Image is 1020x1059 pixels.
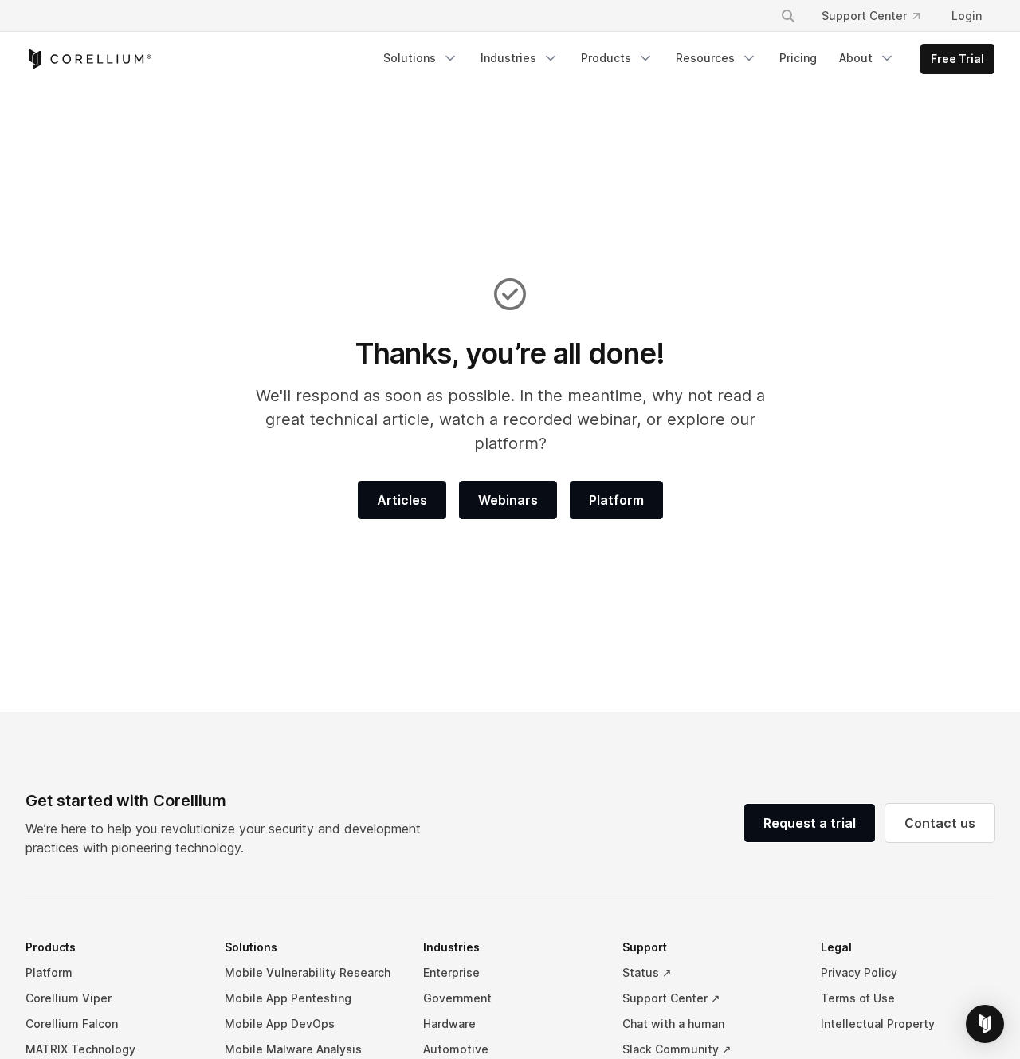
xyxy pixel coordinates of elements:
a: Contact us [885,804,994,842]
div: Get started with Corellium [25,789,433,813]
a: Government [423,986,597,1011]
a: Chat with a human [622,1011,796,1037]
span: Webinars [478,490,538,510]
span: Articles [377,490,427,510]
p: We'll respond as soon as possible. In the meantime, why not read a great technical article, watch... [234,384,787,455]
a: Privacy Policy [821,960,994,986]
a: Resources [666,44,767,73]
h1: Thanks, you’re all done! [234,336,787,371]
a: Request a trial [744,804,875,842]
div: Navigation Menu [761,2,994,30]
a: Mobile App DevOps [225,1011,398,1037]
a: Webinars [459,481,557,519]
a: Corellium Viper [25,986,199,1011]
a: Corellium Falcon [25,1011,199,1037]
span: Platform [589,490,644,510]
p: We’re here to help you revolutionize your security and development practices with pioneering tech... [25,819,433,857]
a: Products [571,44,663,73]
a: Articles [358,481,446,519]
a: Support Center [809,2,932,30]
div: Open Intercom Messenger [966,1005,1004,1043]
a: Login [939,2,994,30]
div: Navigation Menu [374,44,994,74]
a: Hardware [423,1011,597,1037]
a: Mobile Vulnerability Research [225,960,398,986]
a: Solutions [374,44,468,73]
a: Mobile App Pentesting [225,986,398,1011]
a: Status ↗ [622,960,796,986]
a: Industries [471,44,568,73]
a: About [830,44,904,73]
a: Platform [25,960,199,986]
a: Enterprise [423,960,597,986]
button: Search [774,2,802,30]
a: Free Trial [921,45,994,73]
a: Terms of Use [821,986,994,1011]
a: Intellectual Property [821,1011,994,1037]
a: Support Center ↗ [622,986,796,1011]
a: Platform [570,481,663,519]
a: Pricing [770,44,826,73]
a: Corellium Home [25,49,152,69]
